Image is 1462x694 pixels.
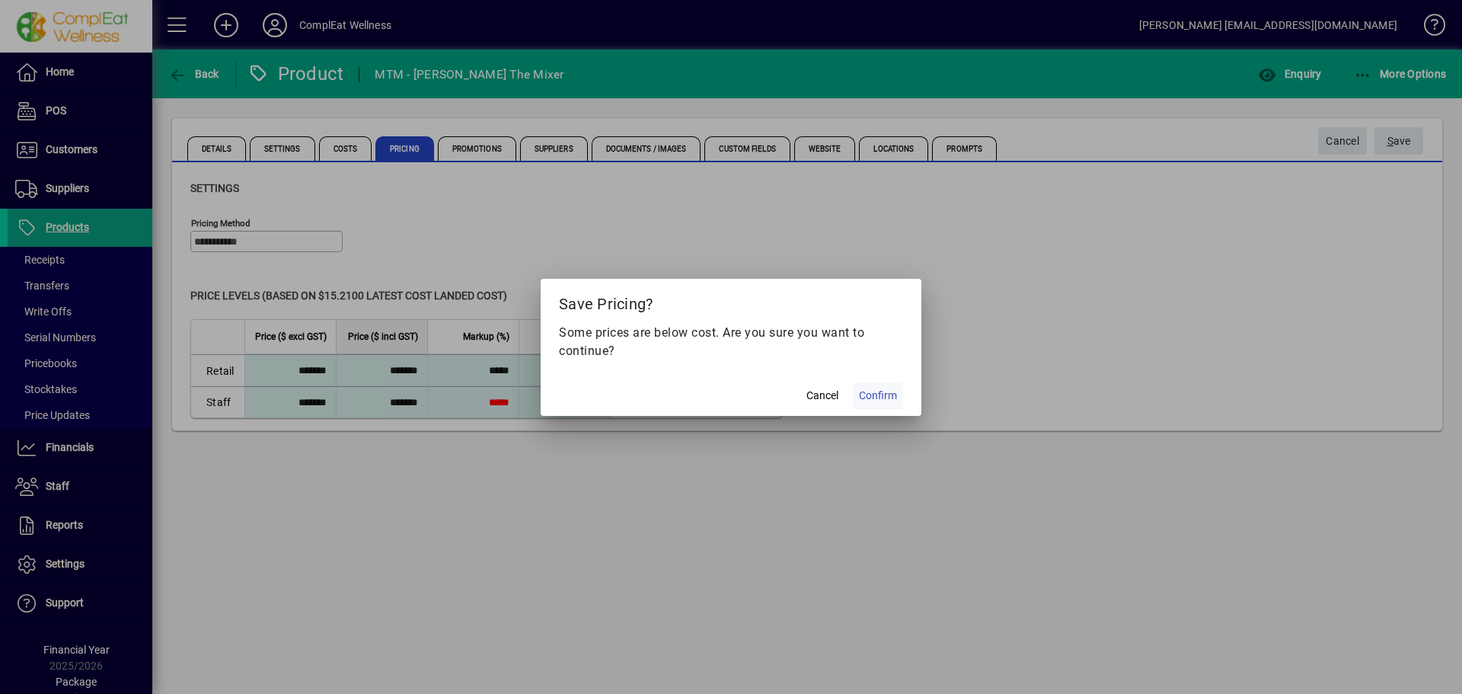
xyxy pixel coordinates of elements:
h2: Save Pricing? [541,279,921,323]
span: Cancel [806,388,838,404]
p: Some prices are below cost. Are you sure you want to continue? [559,324,903,360]
button: Confirm [853,382,903,410]
span: Confirm [859,388,897,404]
button: Cancel [798,382,847,410]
